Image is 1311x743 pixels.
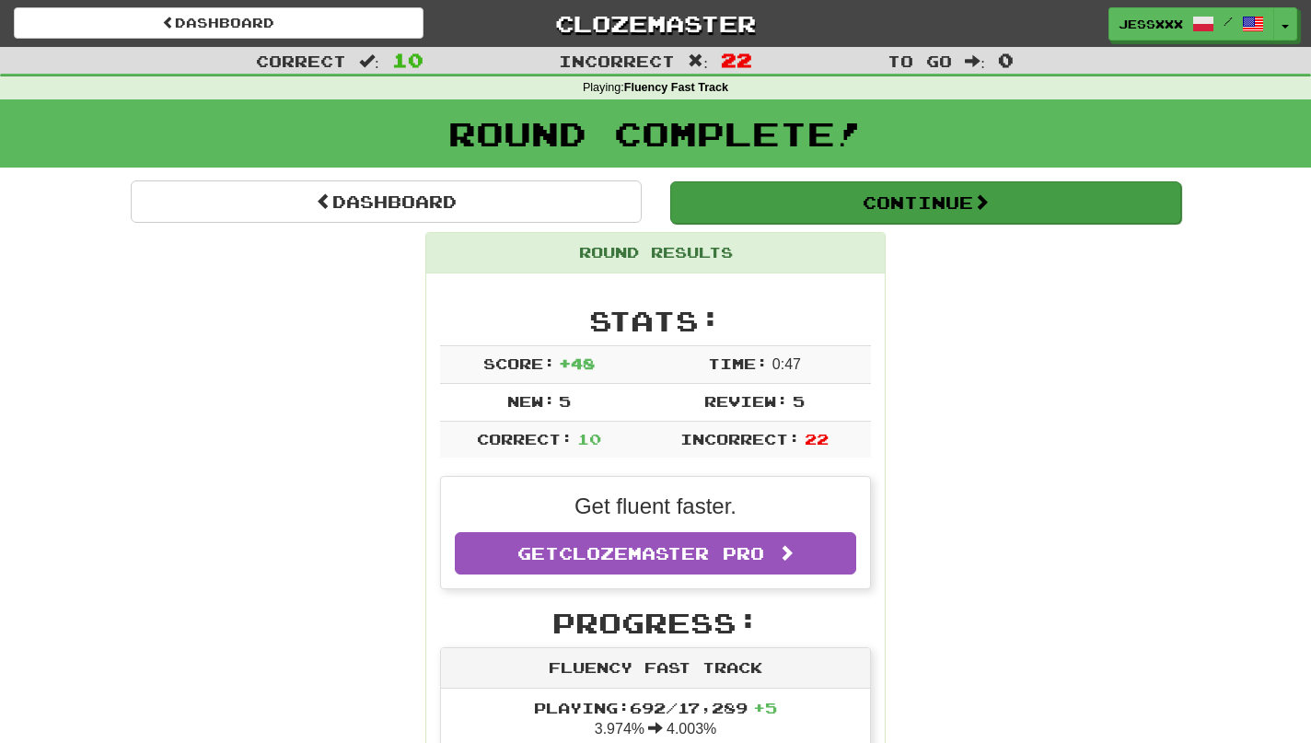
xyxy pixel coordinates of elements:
[1119,16,1183,32] span: jessxxx
[772,356,801,372] span: 0 : 47
[559,392,571,410] span: 5
[455,532,856,575] a: GetClozemaster Pro
[441,648,870,689] div: Fluency Fast Track
[624,81,728,94] strong: Fluency Fast Track
[559,354,595,372] span: + 48
[888,52,952,70] span: To go
[559,52,675,70] span: Incorrect
[440,608,871,638] h2: Progress:
[440,306,871,336] h2: Stats:
[688,53,708,69] span: :
[534,699,777,716] span: Playing: 692 / 17,289
[577,430,601,447] span: 10
[131,180,642,223] a: Dashboard
[793,392,805,410] span: 5
[477,430,573,447] span: Correct:
[483,354,555,372] span: Score:
[1224,15,1233,28] span: /
[753,699,777,716] span: + 5
[670,181,1181,224] button: Continue
[708,354,768,372] span: Time:
[507,392,555,410] span: New:
[998,49,1014,71] span: 0
[359,53,379,69] span: :
[559,543,764,563] span: Clozemaster Pro
[451,7,861,40] a: Clozemaster
[721,49,752,71] span: 22
[14,7,423,39] a: Dashboard
[392,49,423,71] span: 10
[256,52,346,70] span: Correct
[680,430,800,447] span: Incorrect:
[805,430,829,447] span: 22
[1108,7,1274,41] a: jessxxx /
[965,53,985,69] span: :
[704,392,788,410] span: Review:
[455,491,856,522] p: Get fluent faster.
[426,233,885,273] div: Round Results
[6,115,1305,152] h1: Round Complete!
